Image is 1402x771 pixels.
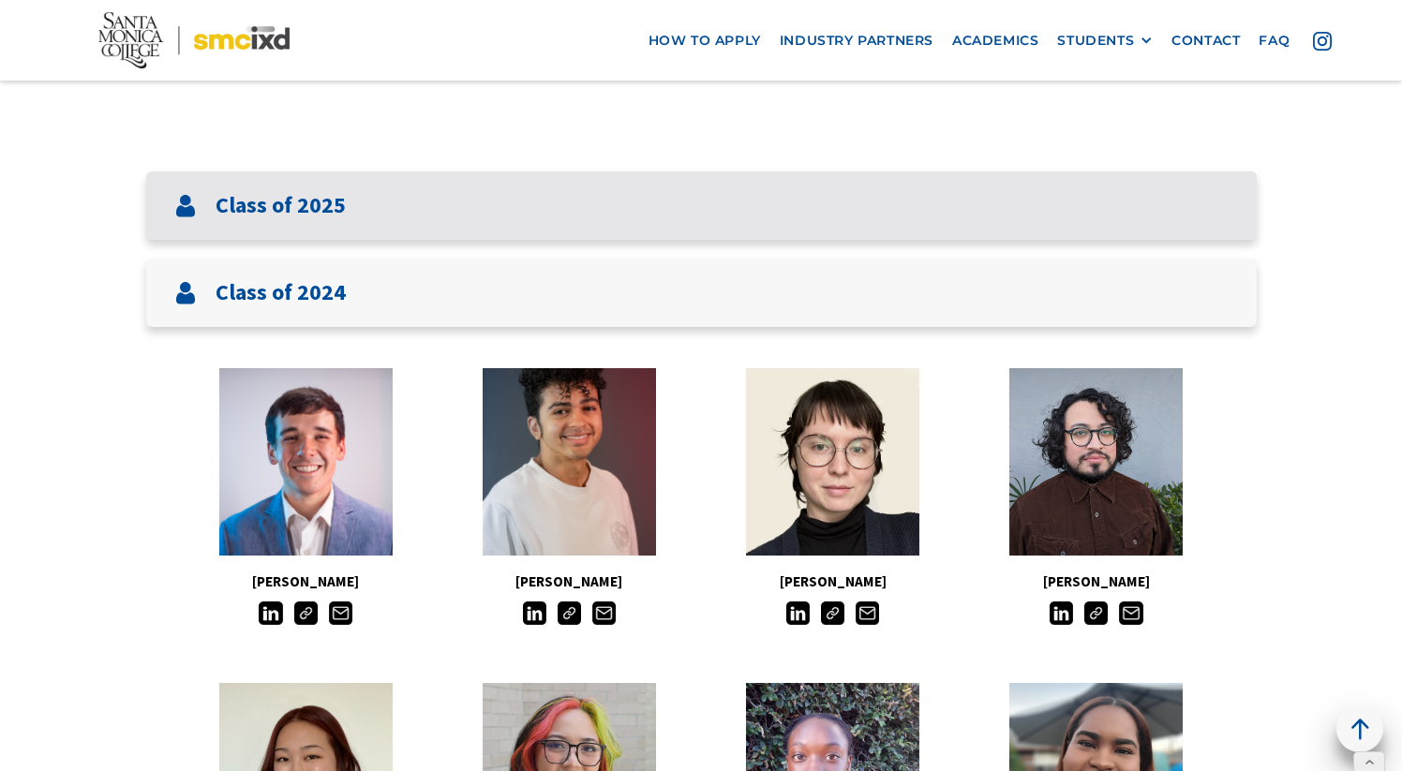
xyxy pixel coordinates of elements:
[216,192,346,219] h3: Class of 2025
[1057,33,1134,49] div: STUDENTS
[943,23,1048,58] a: Academics
[592,601,616,625] img: Email icon
[259,601,282,625] img: LinkedIn icon
[1057,33,1153,49] div: STUDENTS
[523,601,546,625] img: LinkedIn icon
[964,570,1228,594] h5: [PERSON_NAME]
[216,279,346,306] h3: Class of 2024
[558,601,581,625] img: Link icon
[1119,601,1142,625] img: Email icon
[1084,601,1108,625] img: Link icon
[786,601,810,625] img: LinkedIn icon
[174,195,197,217] img: User icon
[1313,32,1332,51] img: icon - instagram
[856,601,879,625] img: Email icon
[174,570,438,594] h5: [PERSON_NAME]
[1249,23,1299,58] a: faq
[329,601,352,625] img: Email icon
[1050,601,1073,625] img: LinkedIn icon
[98,12,290,68] img: Santa Monica College - SMC IxD logo
[770,23,943,58] a: industry partners
[1162,23,1249,58] a: contact
[639,23,770,58] a: how to apply
[1336,705,1383,752] a: back to top
[821,601,844,625] img: Link icon
[438,570,701,594] h5: [PERSON_NAME]
[174,282,197,304] img: User icon
[701,570,964,594] h5: [PERSON_NAME]
[294,601,318,625] img: Link icon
